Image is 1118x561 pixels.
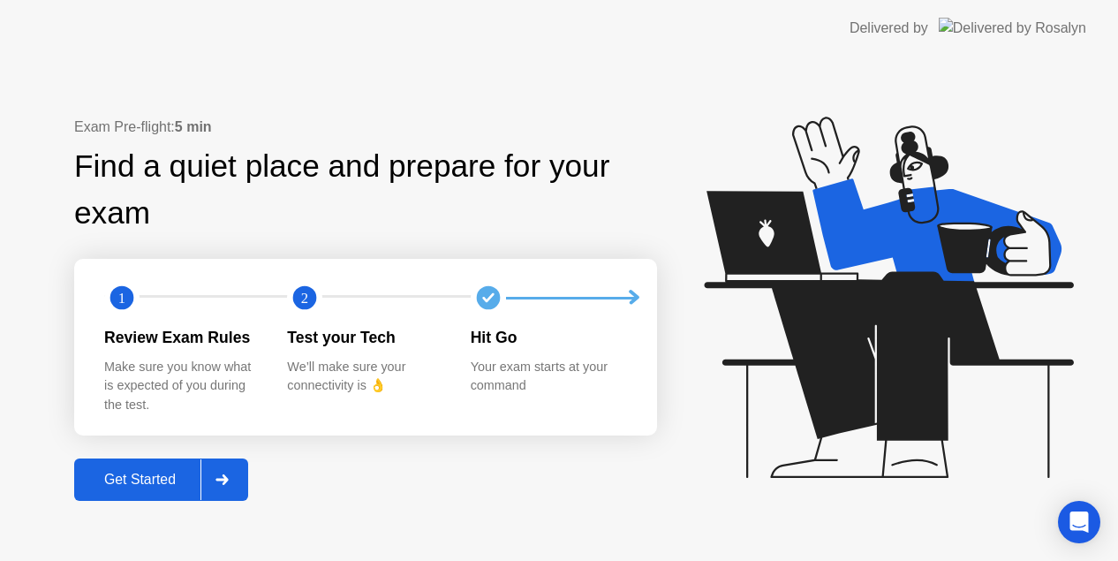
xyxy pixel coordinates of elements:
div: Review Exam Rules [104,326,259,349]
div: Test your Tech [287,326,442,349]
div: Get Started [79,472,200,488]
b: 5 min [175,119,212,134]
div: Your exam starts at your command [471,358,625,396]
div: We’ll make sure your connectivity is 👌 [287,358,442,396]
img: Delivered by Rosalyn [939,18,1086,38]
text: 2 [301,290,308,307]
div: Open Intercom Messenger [1058,501,1100,543]
text: 1 [118,290,125,307]
div: Exam Pre-flight: [74,117,657,138]
div: Make sure you know what is expected of you during the test. [104,358,259,415]
div: Hit Go [471,326,625,349]
div: Delivered by [850,18,928,39]
button: Get Started [74,459,248,501]
div: Find a quiet place and prepare for your exam [74,143,657,237]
